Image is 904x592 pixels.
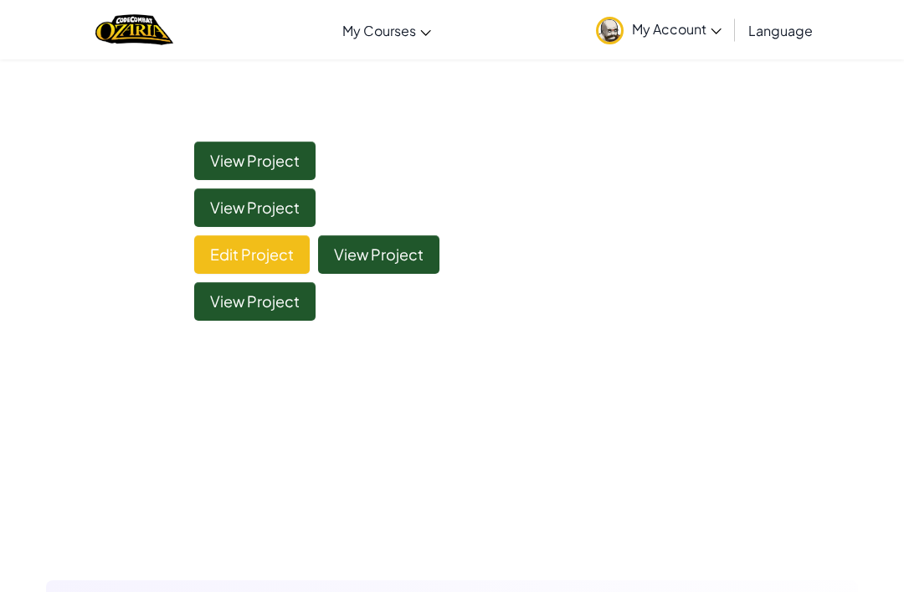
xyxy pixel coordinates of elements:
[194,188,316,227] a: View Project
[342,22,416,39] span: My Courses
[748,22,813,39] span: Language
[588,3,730,56] a: My Account
[334,8,439,53] a: My Courses
[95,13,173,47] img: Home
[194,142,316,180] a: View Project
[318,235,439,274] a: View Project
[632,20,722,38] span: My Account
[95,13,173,47] a: Ozaria by CodeCombat logo
[596,17,624,44] img: avatar
[194,235,310,274] a: Edit Project
[194,282,316,321] a: View Project
[740,8,821,53] a: Language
